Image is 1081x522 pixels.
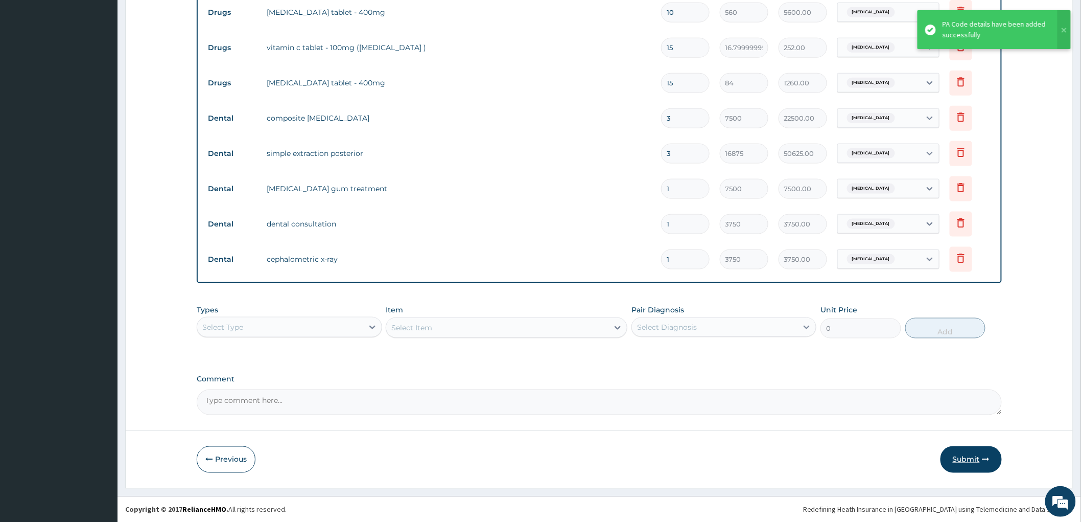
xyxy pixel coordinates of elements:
[847,7,895,17] span: [MEDICAL_DATA]
[847,113,895,123] span: [MEDICAL_DATA]
[203,3,262,22] td: Drugs
[59,129,141,232] span: We're online!
[847,42,895,53] span: [MEDICAL_DATA]
[262,249,656,269] td: cephalometric x-ray
[847,78,895,88] span: [MEDICAL_DATA]
[847,254,895,264] span: [MEDICAL_DATA]
[262,108,656,128] td: composite [MEDICAL_DATA]
[803,505,1073,515] div: Redefining Heath Insurance in [GEOGRAPHIC_DATA] using Telemedicine and Data Science!
[197,306,218,314] label: Types
[905,318,986,338] button: Add
[386,305,403,315] label: Item
[203,109,262,128] td: Dental
[262,37,656,58] td: vitamin c tablet - 100mg ([MEDICAL_DATA] )
[820,305,857,315] label: Unit Price
[262,73,656,93] td: [MEDICAL_DATA] tablet - 400mg
[847,148,895,158] span: [MEDICAL_DATA]
[197,375,1002,384] label: Comment
[262,2,656,22] td: [MEDICAL_DATA] tablet - 400mg
[637,322,697,332] div: Select Diagnosis
[943,19,1048,40] div: PA Code details have been added successfully
[203,250,262,269] td: Dental
[53,57,172,71] div: Chat with us now
[203,38,262,57] td: Drugs
[5,279,195,315] textarea: Type your message and hit 'Enter'
[203,144,262,163] td: Dental
[168,5,192,30] div: Minimize live chat window
[197,446,255,473] button: Previous
[941,446,1002,473] button: Submit
[631,305,684,315] label: Pair Diagnosis
[202,322,243,332] div: Select Type
[19,51,41,77] img: d_794563401_company_1708531726252_794563401
[262,178,656,199] td: [MEDICAL_DATA] gum treatment
[182,505,226,514] a: RelianceHMO
[847,184,895,194] span: [MEDICAL_DATA]
[203,215,262,234] td: Dental
[262,143,656,164] td: simple extraction posterior
[847,219,895,229] span: [MEDICAL_DATA]
[203,179,262,198] td: Dental
[125,505,228,514] strong: Copyright © 2017 .
[203,74,262,93] td: Drugs
[262,214,656,234] td: dental consultation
